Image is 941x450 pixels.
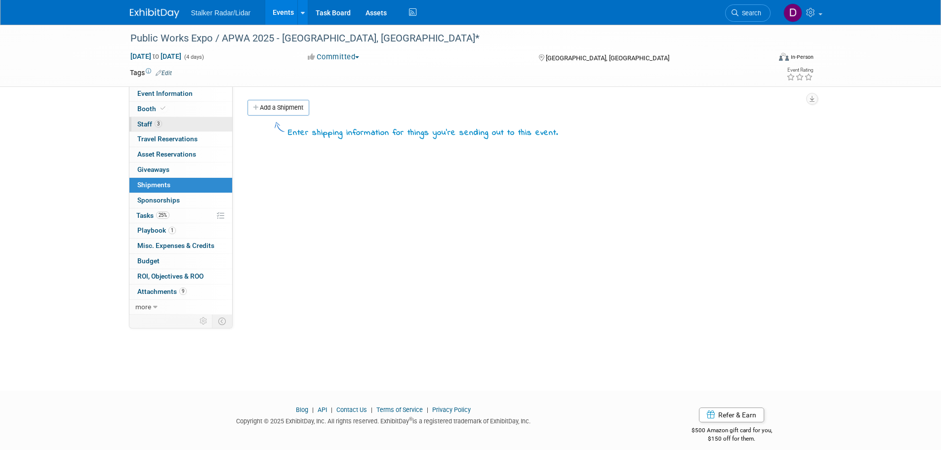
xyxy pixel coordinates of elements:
a: Misc. Expenses & Credits [129,239,232,253]
span: [DATE] [DATE] [130,52,182,61]
span: more [135,303,151,311]
div: Copyright © 2025 ExhibitDay, Inc. All rights reserved. ExhibitDay is a registered trademark of Ex... [130,414,638,426]
span: Giveaways [137,165,169,173]
a: API [318,406,327,413]
a: Blog [296,406,308,413]
a: Attachments9 [129,285,232,299]
div: $500 Amazon gift card for you, [652,420,812,443]
a: Sponsorships [129,193,232,208]
a: Contact Us [336,406,367,413]
span: Asset Reservations [137,150,196,158]
a: ROI, Objectives & ROO [129,269,232,284]
span: 9 [179,287,187,295]
div: Enter shipping information for things you're sending out to this event. [288,127,558,139]
a: Event Information [129,86,232,101]
span: Misc. Expenses & Credits [137,242,214,249]
span: Staff [137,120,162,128]
a: Edit [156,70,172,77]
span: 3 [155,120,162,127]
span: 25% [156,211,169,219]
a: Playbook1 [129,223,232,238]
span: 1 [168,227,176,234]
span: Budget [137,257,160,265]
span: Travel Reservations [137,135,198,143]
a: more [129,300,232,315]
a: Privacy Policy [432,406,471,413]
a: Staff3 [129,117,232,132]
img: ExhibitDay [130,8,179,18]
img: Don Horen [783,3,802,22]
a: Shipments [129,178,232,193]
span: | [368,406,375,413]
div: In-Person [790,53,814,61]
span: | [424,406,431,413]
span: Attachments [137,287,187,295]
span: Stalker Radar/Lidar [191,9,251,17]
a: Booth [129,102,232,117]
a: Giveaways [129,163,232,177]
a: Search [725,4,771,22]
a: Asset Reservations [129,147,232,162]
span: Sponsorships [137,196,180,204]
span: | [310,406,316,413]
div: Event Format [712,51,814,66]
span: Search [738,9,761,17]
span: | [328,406,335,413]
div: Event Rating [786,68,813,73]
span: Booth [137,105,167,113]
span: Playbook [137,226,176,234]
td: Personalize Event Tab Strip [195,315,212,327]
span: Event Information [137,89,193,97]
td: Toggle Event Tabs [212,315,232,327]
sup: ® [409,416,412,422]
span: Shipments [137,181,170,189]
a: Terms of Service [376,406,423,413]
a: Add a Shipment [247,100,309,116]
span: ROI, Objectives & ROO [137,272,204,280]
span: Tasks [136,211,169,219]
div: $150 off for them. [652,435,812,443]
button: Committed [304,52,363,62]
div: Public Works Expo / APWA 2025 - [GEOGRAPHIC_DATA], [GEOGRAPHIC_DATA]* [127,30,756,47]
span: to [151,52,161,60]
a: Travel Reservations [129,132,232,147]
i: Booth reservation complete [161,106,165,111]
a: Refer & Earn [699,408,764,422]
span: (4 days) [183,54,204,60]
td: Tags [130,68,172,78]
span: [GEOGRAPHIC_DATA], [GEOGRAPHIC_DATA] [546,54,669,62]
a: Tasks25% [129,208,232,223]
a: Budget [129,254,232,269]
img: Format-Inperson.png [779,53,789,61]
